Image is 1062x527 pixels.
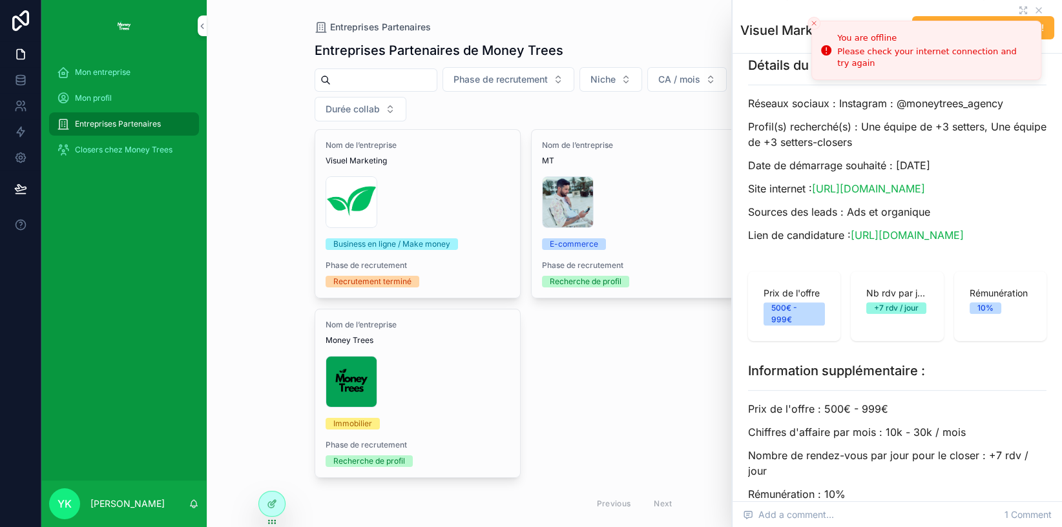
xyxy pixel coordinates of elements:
[453,73,548,86] span: Phase de recrutement
[542,156,727,166] span: MT
[90,497,165,510] p: [PERSON_NAME]
[333,238,450,250] div: Business en ligne / Make money
[550,276,621,287] div: Recherche de profil
[326,260,510,271] span: Phase de recrutement
[740,21,897,39] h1: Visuel Marketing - [DATE]
[531,129,738,298] a: Nom de l’entrepriseMTE-commercePhase de recrutementRecherche de profil
[542,140,727,150] span: Nom de l’entreprise
[315,41,563,59] h1: Entreprises Partenaires de Money Trees
[326,335,510,346] span: Money Trees
[315,309,521,478] a: Nom de l’entrepriseMoney TreesImmobilierPhase de recrutementRecherche de profil
[748,424,1046,440] p: Chiffres d'affaire par mois : 10k - 30k / mois
[315,21,431,34] a: Entreprises Partenaires
[658,73,700,86] span: CA / mois
[874,302,919,314] div: +7 rdv / jour
[771,302,817,325] div: 500€ - 999€
[748,56,1046,74] h1: Détails du projet :
[970,287,1031,300] span: Rémunération
[748,362,1046,380] h1: Information supplémentaire :
[748,158,1046,173] p: Date de démarrage souhaité : [DATE]
[57,496,72,512] span: YK
[333,455,405,467] div: Recherche de profil
[49,61,199,84] a: Mon entreprise
[333,418,372,429] div: Immobilier
[812,182,925,195] a: [URL][DOMAIN_NAME]
[326,140,510,150] span: Nom de l’entreprise
[748,401,1046,417] p: Prix de l'offre : 500€ - 999€
[1005,508,1052,521] span: 1 Comment
[837,32,1030,45] div: You are offline
[550,238,598,250] div: E-commerce
[579,67,642,92] button: Select Button
[326,103,380,116] span: Durée collab
[75,93,112,103] span: Mon profil
[748,119,1046,150] p: Profil(s) recherché(s) : Une équipe de +3 setters, Une équipe de +3 setters-closers
[49,87,199,110] a: Mon profil
[748,227,1046,243] p: Lien de candidature :
[75,67,130,77] span: Mon entreprise
[315,97,406,121] button: Select Button
[743,508,834,521] span: Add a comment...
[807,17,820,30] button: Close toast
[748,448,1046,479] p: Nombre de rendez-vous par jour pour le closer : +7 rdv / jour
[75,145,172,155] span: Closers chez Money Trees
[748,204,1046,220] p: Sources des leads : Ads et organique
[326,440,510,450] span: Phase de recrutement
[75,119,161,129] span: Entreprises Partenaires
[748,96,1046,111] p: Réseaux sociaux : Instagram : @moneytrees_agency
[326,156,510,166] span: Visuel Marketing
[748,181,1046,196] p: Site internet :
[315,129,521,298] a: Nom de l’entrepriseVisuel MarketingBusiness en ligne / Make moneyPhase de recrutementRecrutement ...
[49,112,199,136] a: Entreprises Partenaires
[41,52,207,178] div: scrollable content
[49,138,199,161] a: Closers chez Money Trees
[866,287,928,300] span: Nb rdv par jour pour le closer
[542,260,727,271] span: Phase de recrutement
[837,46,1030,69] div: Please check your internet connection and try again
[330,21,431,34] span: Entreprises Partenaires
[114,15,134,36] img: App logo
[647,67,727,92] button: Select Button
[326,320,510,330] span: Nom de l’entreprise
[590,73,616,86] span: Niche
[443,67,574,92] button: Select Button
[851,229,964,242] a: [URL][DOMAIN_NAME]
[764,287,825,300] span: Prix de l'offre
[977,302,994,314] div: 10%
[748,486,1046,502] p: Rémunération : 10%
[333,276,411,287] div: Recrutement terminé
